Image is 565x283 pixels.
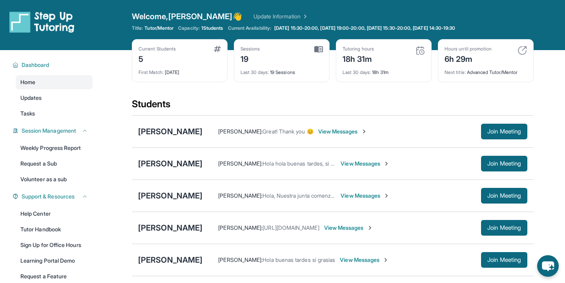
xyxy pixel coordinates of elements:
[16,238,93,252] a: Sign Up for Office Hours
[301,13,308,20] img: Chevron Right
[318,128,367,135] span: View Messages
[416,46,425,55] img: card
[253,13,308,20] a: Update Information
[16,106,93,121] a: Tasks
[487,225,521,230] span: Join Meeting
[214,46,221,52] img: card
[139,69,164,75] span: First Match :
[262,160,388,167] span: Hola hola buenas tardes, si aquí la esperamos ver !
[139,52,176,65] div: 5
[16,141,93,155] a: Weekly Progress Report
[481,252,527,268] button: Join Meeting
[262,128,313,135] span: Great! Thank you 😊
[22,193,75,200] span: Support & Resources
[241,65,323,76] div: 19 Sessions
[383,193,390,199] img: Chevron-Right
[241,46,260,52] div: Sessions
[138,158,202,169] div: [PERSON_NAME]
[16,172,93,186] a: Volunteer as a sub
[178,25,200,31] span: Capacity:
[343,46,374,52] div: Tutoring hours
[241,69,269,75] span: Last 30 days :
[481,188,527,204] button: Join Meeting
[144,25,173,31] span: Tutor/Mentor
[487,258,521,262] span: Join Meeting
[9,11,75,33] img: logo
[218,224,262,231] span: [PERSON_NAME] :
[341,160,390,168] span: View Messages
[132,11,242,22] span: Welcome, [PERSON_NAME] 👋
[274,25,455,31] span: [DATE] 15:30-20:00, [DATE] 19:00-20:00, [DATE] 15:30-20:00, [DATE] 14:30-19:30
[16,207,93,221] a: Help Center
[138,254,202,265] div: [PERSON_NAME]
[481,124,527,139] button: Join Meeting
[343,65,425,76] div: 18h 31m
[487,161,521,166] span: Join Meeting
[132,25,143,31] span: Title:
[20,78,35,86] span: Home
[18,127,88,135] button: Session Management
[218,256,262,263] span: [PERSON_NAME] :
[481,156,527,171] button: Join Meeting
[445,52,492,65] div: 6h 29m
[341,192,390,200] span: View Messages
[138,126,202,137] div: [PERSON_NAME]
[487,193,521,198] span: Join Meeting
[228,25,271,31] span: Current Availability:
[218,192,262,199] span: [PERSON_NAME] :
[218,160,262,167] span: [PERSON_NAME] :
[138,222,202,233] div: [PERSON_NAME]
[445,69,466,75] span: Next title :
[324,224,373,232] span: View Messages
[16,91,93,105] a: Updates
[361,128,367,135] img: Chevron-Right
[241,52,260,65] div: 19
[218,128,262,135] span: [PERSON_NAME] :
[445,65,527,76] div: Advanced Tutor/Mentor
[132,98,534,115] div: Students
[487,129,521,134] span: Join Meeting
[16,157,93,171] a: Request a Sub
[445,46,492,52] div: Hours until promotion
[262,224,319,231] span: [URL][DOMAIN_NAME]
[343,69,371,75] span: Last 30 days :
[16,254,93,268] a: Learning Portal Demo
[481,220,527,236] button: Join Meeting
[340,256,389,264] span: View Messages
[383,257,389,263] img: Chevron-Right
[139,46,176,52] div: Current Students
[201,25,223,31] span: 1 Students
[262,256,335,263] span: Hola buenas tardes si grasias
[273,25,457,31] a: [DATE] 15:30-20:00, [DATE] 19:00-20:00, [DATE] 15:30-20:00, [DATE] 14:30-19:30
[20,110,35,117] span: Tasks
[262,192,377,199] span: Hola, Nuestra junta comenzará en 30 minutos.
[314,46,323,53] img: card
[20,94,42,102] span: Updates
[16,75,93,89] a: Home
[18,193,88,200] button: Support & Resources
[139,65,221,76] div: [DATE]
[18,61,88,69] button: Dashboard
[22,127,76,135] span: Session Management
[367,225,373,231] img: Chevron-Right
[16,222,93,236] a: Tutor Handbook
[343,52,374,65] div: 18h 31m
[138,190,202,201] div: [PERSON_NAME]
[22,61,49,69] span: Dashboard
[383,160,390,167] img: Chevron-Right
[537,255,559,277] button: chat-button
[518,46,527,55] img: card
